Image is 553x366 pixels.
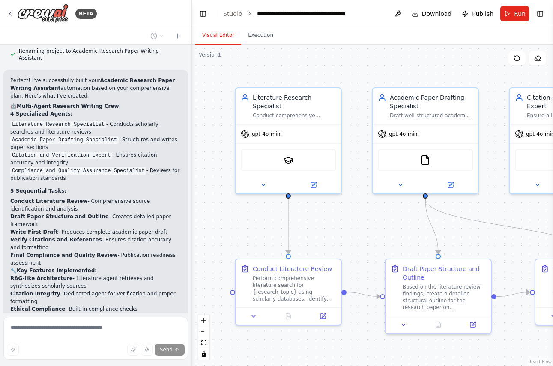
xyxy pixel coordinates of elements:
code: Academic Paper Drafting Specialist [10,136,119,144]
button: Switch to previous chat [147,31,167,41]
button: No output available [420,320,457,330]
button: Download [408,6,455,21]
code: Citation and Verification Expert [10,152,112,159]
span: Run [514,9,526,18]
strong: RAG-like Architecture [10,275,73,281]
div: Version 1 [199,51,221,58]
button: zoom in [198,315,209,326]
button: Start a new chat [171,31,185,41]
div: Draft well-structured academic paper sections for {research_topic} including introduction, litera... [390,112,473,119]
button: Visual Editor [195,27,241,45]
div: React Flow controls [198,315,209,360]
div: Literature Research SpecialistConduct comprehensive literature searches for {research_topic}, ide... [235,87,342,194]
strong: Final Compliance and Quality Review [10,252,117,258]
h2: 🔧 [10,267,181,274]
div: Literature Research Specialist [253,93,336,110]
button: Hide left sidebar [197,8,209,20]
nav: breadcrumb [223,9,353,18]
code: Compliance and Quality Assurance Specialist [10,167,146,175]
li: - Comprehensive source identification and analysis [10,197,181,213]
div: Based on the literature review findings, create a detailed structural outline for the research pa... [403,283,486,311]
button: Publish [458,6,497,21]
button: toggle interactivity [198,348,209,360]
button: Open in side panel [289,180,338,190]
div: Academic Paper Drafting Specialist [390,93,473,110]
a: React Flow attribution [529,360,552,364]
li: - Literature agent retrieves and synthesizes scholarly sources [10,274,181,290]
img: SerplyScholarSearchTool [283,155,293,165]
div: BETA [75,9,97,19]
button: No output available [270,311,307,321]
g: Edge from f01079a1-fc3f-4190-b334-5d4675c98c74 to e724e693-e415-4ad3-b58b-aab923baa51a [496,288,530,301]
button: Open in side panel [426,180,475,190]
li: - Ensures citation accuracy and integrity [10,151,181,167]
h2: 🤖 [10,102,181,110]
g: Edge from 33ab1600-5a3a-4cc6-8789-7ad5fe8dfeeb to a4f1758f-63e2-4829-8acc-409e7ea53146 [284,199,293,254]
img: FileReadTool [420,155,430,165]
li: - Dedicated agent for verification and proper formatting [10,290,181,305]
button: Send [155,344,185,356]
g: Edge from a4f1758f-63e2-4829-8acc-409e7ea53146 to f01079a1-fc3f-4190-b334-5d4675c98c74 [347,288,380,301]
div: Conduct comprehensive literature searches for {research_topic}, identify relevant academic papers... [253,112,336,119]
li: - Conducts scholarly searches and literature reviews [10,120,181,136]
li: - Reviews for publication standards [10,167,181,182]
strong: Verify Citations and References [10,237,102,243]
span: Renaming project to Academic Research Paper Writing Assistant [19,48,181,61]
div: Academic Paper Drafting SpecialistDraft well-structured academic paper sections for {research_top... [372,87,479,194]
span: Send [160,346,173,353]
li: - Ensures citation accuracy and formatting [10,236,181,251]
span: Publish [472,9,493,18]
li: - Publication readiness assessment [10,251,181,267]
button: Show right sidebar [534,8,546,20]
div: Draft Paper Structure and Outline [403,265,486,282]
span: Download [422,9,452,18]
strong: 4 Specialized Agents: [10,111,73,117]
button: Open in side panel [308,311,338,321]
button: Improve this prompt [7,344,19,356]
div: Draft Paper Structure and OutlineBased on the literature review findings, create a detailed struc... [385,259,492,334]
div: Conduct Literature Review [253,265,332,273]
span: gpt-4o-mini [252,131,282,137]
li: - Creates detailed paper framework [10,213,181,228]
span: gpt-4o-mini [389,131,419,137]
button: Open in side panel [458,320,487,330]
button: fit view [198,337,209,348]
button: Click to speak your automation idea [141,344,153,356]
img: Logo [17,4,69,23]
li: - Produces complete academic paper draft [10,228,181,236]
li: - Structures and writes paper sections [10,136,181,151]
p: Perfect! I've successfully built your automation based on your comprehensive plan. Here's what I'... [10,77,181,100]
button: Run [500,6,529,21]
strong: Conduct Literature Review [10,198,87,204]
li: - Built-in compliance checks [10,305,181,313]
strong: 5 Sequential Tasks: [10,188,66,194]
button: Upload files [127,344,139,356]
a: Studio [223,10,242,17]
g: Edge from 58aff593-7bc7-486c-8fcb-9f97d9cf6444 to f01079a1-fc3f-4190-b334-5d4675c98c74 [421,199,442,254]
strong: Draft Paper Structure and Outline [10,214,109,220]
code: Literature Research Specialist [10,121,106,128]
div: Perform comprehensive literature search for {research_topic} using scholarly databases. Identify ... [253,275,336,302]
strong: Key Features Implemented: [17,268,97,274]
button: Execution [241,27,280,45]
button: zoom out [198,326,209,337]
strong: Citation Integrity [10,291,60,297]
strong: Write First Draft [10,229,58,235]
div: Conduct Literature ReviewPerform comprehensive literature search for {research_topic} using schol... [235,259,342,326]
strong: Ethical Compliance [10,306,65,312]
strong: Multi-Agent Research Writing Crew [17,103,119,109]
